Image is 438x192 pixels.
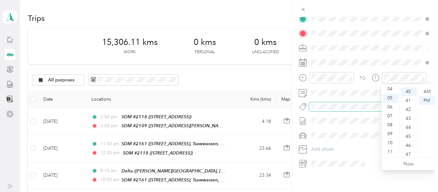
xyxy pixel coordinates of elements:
[383,121,398,129] div: 08
[401,87,417,96] div: 40
[383,147,398,156] div: 11
[401,123,417,132] div: 44
[383,94,398,103] div: 05
[383,138,398,147] div: 10
[359,75,366,81] div: TO
[401,114,417,123] div: 43
[383,103,398,112] div: 06
[383,85,398,94] div: 04
[401,96,417,105] div: 41
[401,105,417,114] div: 42
[383,112,398,121] div: 07
[401,132,417,141] div: 45
[402,156,438,192] iframe: Everlance-gr Chat Button Frame
[401,141,417,150] div: 46
[419,96,434,105] div: PM
[401,150,417,159] div: 47
[309,145,431,154] button: Add photo
[419,87,434,96] div: AM
[383,129,398,138] div: 09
